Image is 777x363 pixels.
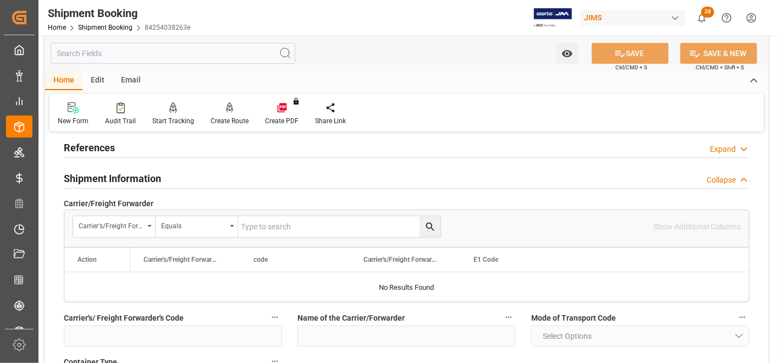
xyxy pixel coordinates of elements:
[78,256,97,263] div: Action
[538,331,598,342] span: Select Options
[268,310,282,324] button: Carrier's/ Freight Forwarder's Code
[580,7,690,28] button: JIMS
[238,216,440,237] input: Type to search
[735,310,750,324] button: Mode of Transport Code
[64,140,115,155] h2: References
[64,312,184,324] span: Carrier's/ Freight Forwarder's Code
[297,312,405,324] span: Name of the Carrier/Forwarder
[531,326,750,346] button: open menu
[58,116,89,126] div: New Form
[710,144,736,155] div: Expand
[701,7,714,18] span: 28
[556,43,578,64] button: open menu
[105,116,136,126] div: Audit Trail
[161,218,226,231] div: Equals
[156,216,238,237] button: open menu
[707,174,736,186] div: Collapse
[152,116,194,126] div: Start Tracking
[51,43,295,64] input: Search Fields
[473,256,498,263] span: E1 Code
[144,256,217,263] span: Carrier's/Freight Forwarder's Code
[64,198,153,210] span: Carrier/Freight Forwarder
[615,63,647,71] span: Ctrl/CMD + S
[73,216,156,237] button: open menu
[363,256,437,263] span: Carrier's/Freight Forwarder's Name
[315,116,346,126] div: Share Link
[531,312,616,324] span: Mode of Transport Code
[79,218,144,231] div: Carrier's/Freight Forwarder's Code
[714,5,739,30] button: Help Center
[64,171,161,186] h2: Shipment Information
[254,256,268,263] span: code
[592,43,669,64] button: SAVE
[45,71,82,90] div: Home
[113,71,149,90] div: Email
[534,8,572,28] img: Exertis%20JAM%20-%20Email%20Logo.jpg_1722504956.jpg
[211,116,249,126] div: Create Route
[580,10,685,26] div: JIMS
[680,43,757,64] button: SAVE & NEW
[48,24,66,31] a: Home
[82,71,113,90] div: Edit
[502,310,516,324] button: Name of the Carrier/Forwarder
[696,63,744,71] span: Ctrl/CMD + Shift + S
[420,216,440,237] button: search button
[48,5,190,21] div: Shipment Booking
[690,5,714,30] button: show 28 new notifications
[78,24,133,31] a: Shipment Booking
